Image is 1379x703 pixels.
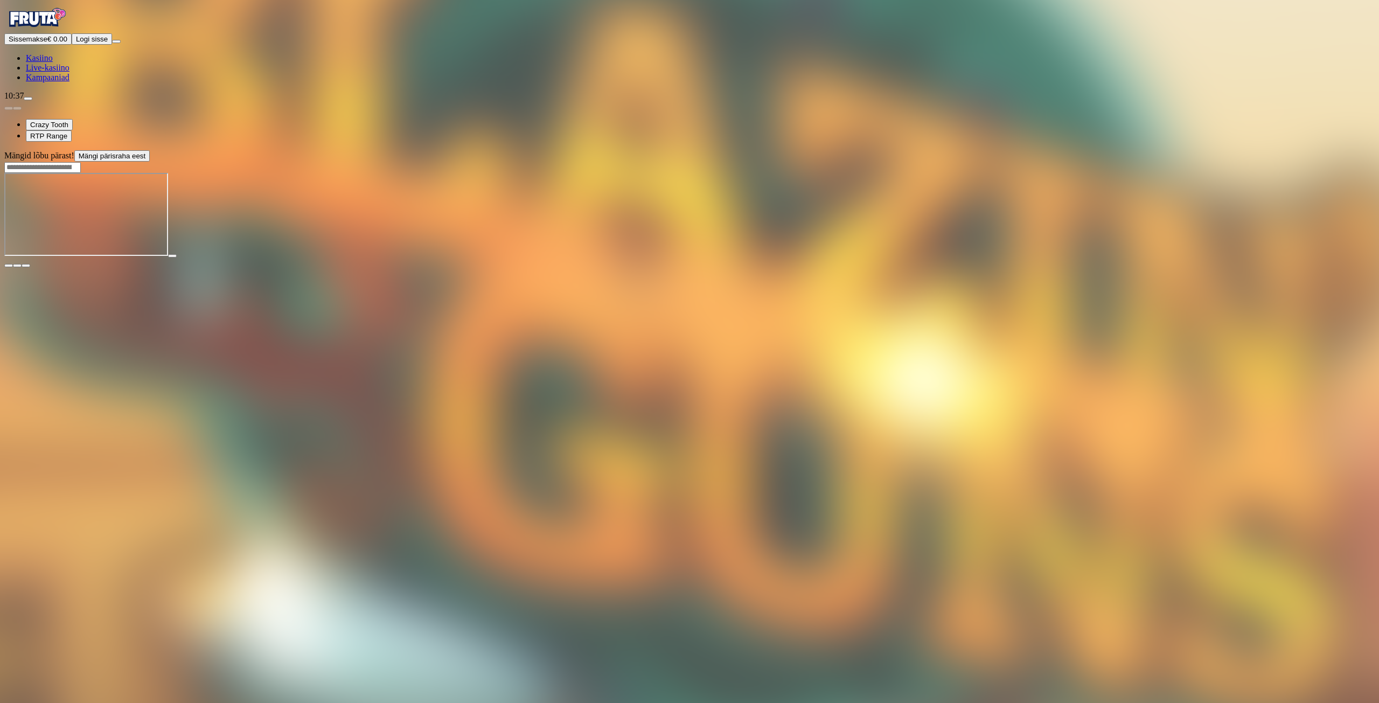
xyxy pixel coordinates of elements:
button: close icon [4,264,13,267]
button: chevron-down icon [13,264,22,267]
button: Sissemakseplus icon€ 0.00 [4,33,72,45]
span: Logi sisse [76,35,108,43]
span: Kampaaniad [26,73,69,82]
button: live-chat [24,97,32,100]
button: Logi sisse [72,33,112,45]
span: Crazy Tooth [30,121,68,129]
span: 10:37 [4,91,24,100]
button: prev slide [4,107,13,110]
span: Live-kasiino [26,63,69,72]
img: Fruta [4,4,69,31]
a: diamond iconKasiino [26,53,53,62]
button: play icon [168,254,177,257]
button: RTP Range [26,130,72,142]
button: Crazy Tooth [26,119,73,130]
input: Search [4,162,81,173]
button: menu [112,40,121,43]
button: Mängi pärisraha eest [74,150,150,162]
a: poker-chip iconLive-kasiino [26,63,69,72]
button: next slide [13,107,22,110]
a: gift-inverted iconKampaaniad [26,73,69,82]
span: Kasiino [26,53,53,62]
a: Fruta [4,24,69,33]
span: Mängi pärisraha eest [79,152,145,160]
span: RTP Range [30,132,67,140]
span: Sissemakse [9,35,47,43]
nav: Primary [4,4,1375,82]
div: Mängid lõbu pärast! [4,150,1375,162]
iframe: Blazin' Guns [4,173,168,256]
button: fullscreen icon [22,264,30,267]
span: € 0.00 [47,35,67,43]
